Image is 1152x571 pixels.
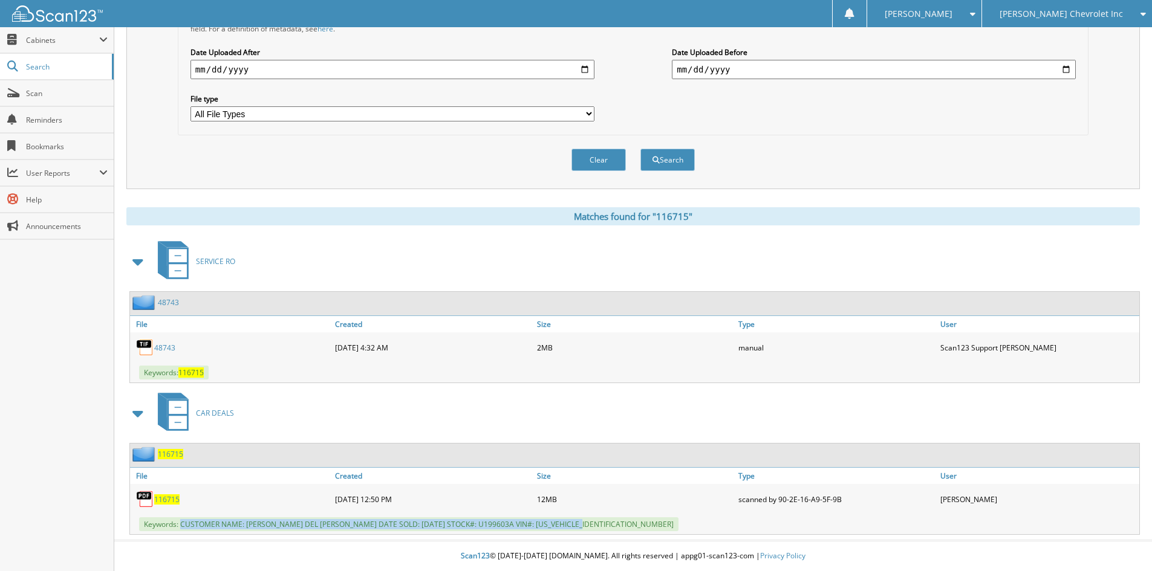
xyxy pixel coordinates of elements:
[937,468,1139,484] a: User
[26,195,108,205] span: Help
[672,60,1076,79] input: end
[937,335,1139,360] div: Scan123 Support [PERSON_NAME]
[136,338,154,356] img: TIF.png
[1092,513,1152,571] iframe: Chat Widget
[154,343,175,353] a: 48743
[26,35,99,45] span: Cabinets
[151,237,235,285] a: SERVICE RO
[139,366,209,379] span: Keywords:
[136,490,154,508] img: PDF.png
[26,141,108,152] span: Bookmarks
[461,550,490,561] span: Scan123
[332,468,534,484] a: Created
[126,207,1140,225] div: Matches found for "116715"
[937,316,1139,332] a: User
[196,256,235,266] span: SERVICE RO
[760,550,805,561] a: Privacy Policy
[534,468,736,484] a: Size
[640,149,695,171] button: Search
[190,60,594,79] input: start
[26,62,106,72] span: Search
[158,449,183,459] a: 116715
[735,316,937,332] a: Type
[735,468,937,484] a: Type
[190,94,594,104] label: File type
[151,389,234,437] a: CAR DEALS
[178,367,204,378] span: 116715
[132,447,158,462] img: folder2.png
[196,408,234,418] span: CAR DEALS
[735,335,937,360] div: manual
[534,316,736,332] a: Size
[26,88,108,98] span: Scan
[317,24,333,34] a: here
[114,541,1152,571] div: © [DATE]-[DATE] [DOMAIN_NAME]. All rights reserved | appg01-scan123-com |
[190,47,594,57] label: Date Uploaded After
[672,47,1076,57] label: Date Uploaded Before
[332,487,534,511] div: [DATE] 12:50 PM
[1000,10,1123,18] span: [PERSON_NAME] Chevrolet Inc
[937,487,1139,511] div: [PERSON_NAME]
[12,5,103,22] img: scan123-logo-white.svg
[26,221,108,231] span: Announcements
[534,335,736,360] div: 2MB
[571,149,626,171] button: Clear
[26,168,99,178] span: User Reports
[735,487,937,511] div: scanned by 90-2E-16-A9-5F-9B
[332,335,534,360] div: [DATE] 4:32 AM
[154,494,180,505] a: 116715
[130,468,332,484] a: File
[132,295,158,310] img: folder2.png
[332,316,534,332] a: Created
[130,316,332,332] a: File
[534,487,736,511] div: 12MB
[26,115,108,125] span: Reminders
[139,517,679,531] span: Keywords: CUSTOMER NAME: [PERSON_NAME] DEL [PERSON_NAME] DATE SOLD: [DATE] STOCK#: U199603A VIN#:...
[158,297,179,308] a: 48743
[885,10,952,18] span: [PERSON_NAME]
